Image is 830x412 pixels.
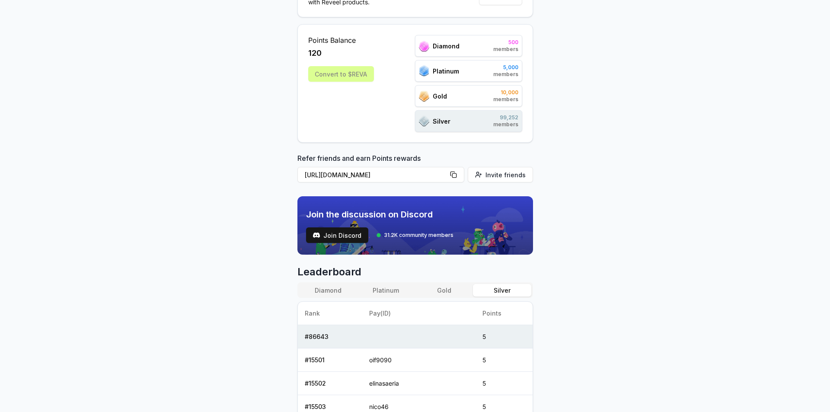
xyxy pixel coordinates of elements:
[493,46,518,53] span: members
[297,153,533,186] div: Refer friends and earn Points rewards
[419,41,429,51] img: ranks_icon
[493,114,518,121] span: 99,252
[493,64,518,71] span: 5,000
[308,47,322,59] span: 120
[493,39,518,46] span: 500
[476,372,532,395] td: 5
[298,372,363,395] td: # 15502
[433,42,460,51] span: Diamond
[297,196,533,255] img: discord_banner
[299,284,357,297] button: Diamond
[476,348,532,372] td: 5
[362,372,476,395] td: elinasaeria
[493,89,518,96] span: 10,000
[476,302,532,325] th: Points
[493,121,518,128] span: members
[468,167,533,182] button: Invite friends
[476,325,532,348] td: 5
[362,348,476,372] td: oif9090
[323,231,361,240] span: Join Discord
[298,325,363,348] td: # 86643
[493,71,518,78] span: members
[419,91,429,102] img: ranks_icon
[306,227,368,243] button: Join Discord
[419,65,429,77] img: ranks_icon
[433,67,459,76] span: Platinum
[473,284,531,297] button: Silver
[298,348,363,372] td: # 15501
[433,117,450,126] span: Silver
[384,232,453,239] span: 31.2K community members
[306,227,368,243] a: testJoin Discord
[298,302,363,325] th: Rank
[306,208,453,220] span: Join the discussion on Discord
[313,232,320,239] img: test
[357,284,415,297] button: Platinum
[419,115,429,127] img: ranks_icon
[308,35,374,45] span: Points Balance
[433,92,447,101] span: Gold
[415,284,473,297] button: Gold
[362,302,476,325] th: Pay(ID)
[485,170,526,179] span: Invite friends
[297,167,464,182] button: [URL][DOMAIN_NAME]
[493,96,518,103] span: members
[297,265,533,279] span: Leaderboard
